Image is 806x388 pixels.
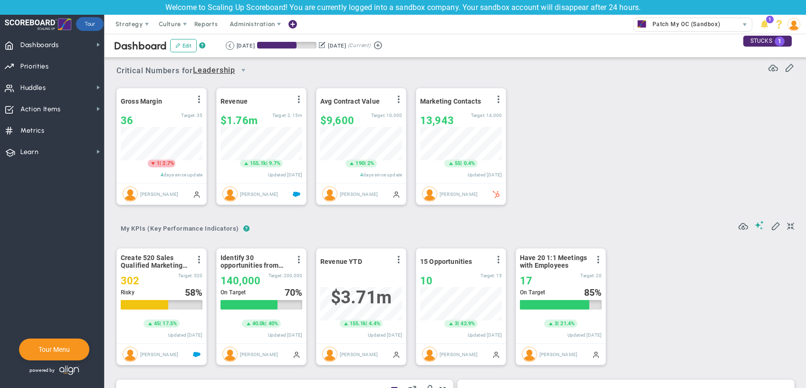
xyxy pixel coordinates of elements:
[20,78,46,98] span: Huddles
[420,258,472,265] span: 15 Opportunities
[455,320,458,328] span: 3
[348,41,371,50] span: (Current)
[121,275,139,287] span: 302
[386,113,402,118] span: 10,000
[363,172,402,177] span: days since update
[393,350,400,358] span: Manually Updated
[539,351,577,357] span: [PERSON_NAME]
[285,287,295,298] span: 70
[440,351,478,357] span: [PERSON_NAME]
[785,62,794,72] span: Edit or Add Critical Numbers
[496,273,502,278] span: 15
[193,350,201,358] span: Salesforce Enabled<br ></span>Sandbox: Quarterly Leads and Opportunities
[194,273,202,278] span: 520
[584,287,595,298] span: 85
[20,121,45,141] span: Metrics
[170,39,197,52] button: Edit
[266,160,268,166] span: |
[771,221,780,230] span: Edit My KPIs
[121,97,162,105] span: Gross Margin
[520,275,532,287] span: 17
[123,347,138,362] img: Faith Wipperman
[222,186,238,202] img: Tom Johnson
[226,41,234,50] button: Go to previous period
[269,160,280,166] span: 9.7%
[520,289,545,296] span: On Target
[596,273,602,278] span: 20
[768,62,778,71] span: Refresh Data
[455,160,461,167] span: 55
[328,41,346,50] div: [DATE]
[584,287,602,298] div: %
[178,273,192,278] span: Target:
[420,97,481,105] span: Marketing Contacts
[116,221,243,238] button: My KPIs (Key Performance Indicators)
[365,160,366,166] span: |
[221,289,246,296] span: On Target
[154,320,160,328] span: 45
[19,363,120,378] div: Powered by Align
[560,320,575,327] span: 21.4%
[461,160,462,166] span: |
[140,191,178,196] span: [PERSON_NAME]
[366,320,367,327] span: |
[20,35,59,55] span: Dashboards
[340,351,378,357] span: [PERSON_NAME]
[420,275,432,287] span: 10
[140,351,178,357] span: [PERSON_NAME]
[772,15,787,34] li: Help & Frequently Asked Questions (FAQ)
[265,320,267,327] span: |
[355,160,364,167] span: 190
[123,186,138,202] img: Jane Wilson
[492,190,500,198] span: HubSpot Enabled
[371,113,385,118] span: Target:
[160,320,161,327] span: |
[522,347,537,362] img: Faith Wipperman
[20,57,49,77] span: Priorities
[115,20,143,28] span: Strategy
[269,273,283,278] span: Target:
[121,115,133,126] span: 36
[331,287,392,308] span: $3,707,282
[168,332,202,338] span: Updated [DATE]
[160,160,161,166] span: |
[163,160,174,166] span: 2.7%
[422,347,437,362] img: Faith Wipperman
[221,254,289,269] span: Identify 30 opportunities from SmithCo resulting in $200K new sales
[288,113,302,118] span: 2,154,350
[592,350,600,358] span: Manually Updated
[221,275,260,287] span: 140,000
[393,190,400,198] span: Manually Updated
[230,20,275,28] span: Administration
[20,142,38,162] span: Learn
[161,172,163,177] span: 4
[648,18,720,30] span: Patch My OC (Sandbox)
[163,320,177,327] span: 17.5%
[557,320,559,327] span: |
[20,99,61,119] span: Action Items
[190,15,223,34] span: Reports
[257,42,317,48] div: Period Progress: 66% Day 60 of 90 with 30 remaining.
[293,190,300,198] span: Salesforce Enabled<br ></span>Sandbox: Quarterly Revenue
[580,273,595,278] span: Target:
[367,160,374,166] span: 2%
[116,221,243,236] span: My KPIs (Key Performance Indicators)
[320,258,362,265] span: Revenue YTD
[284,273,302,278] span: 200,000
[340,191,378,196] span: [PERSON_NAME]
[636,18,648,30] img: 33599.Company.photo
[157,160,160,167] span: 1
[250,160,266,167] span: 155.1k
[320,97,380,105] span: Avg Contract Value
[285,287,303,298] div: %
[464,160,475,166] span: 0.4%
[193,65,235,77] span: Leadership
[240,351,278,357] span: [PERSON_NAME]
[185,287,195,298] span: 58
[235,62,251,78] span: select
[422,186,437,202] img: Jane Wilson
[369,320,380,327] span: 4.4%
[322,186,337,202] img: Katie Williams
[268,172,302,177] span: Updated [DATE]
[350,320,366,328] span: 155.1k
